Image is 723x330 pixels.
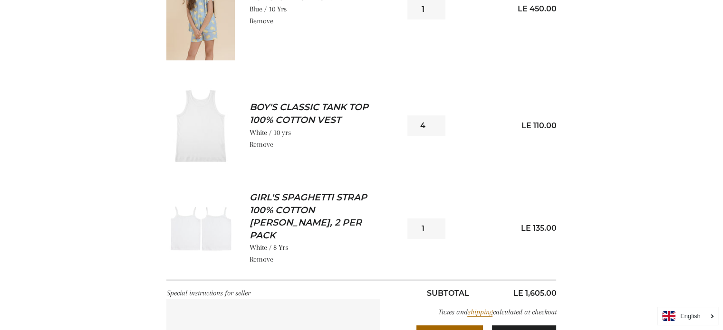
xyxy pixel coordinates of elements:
p: LE 1,605.00 [502,287,557,299]
a: Remove [249,17,273,25]
p: White / 8 Yrs [249,242,400,254]
p: Blue / 10 Yrs [249,3,400,15]
img: Girl's Spaghetti Strap 100% Cotton Cami Vest, 2 Per Pack - White / 8 Yrs [166,206,235,251]
span: LE 110.00 [521,121,556,130]
em: Taxes and calculated at checkout [438,308,556,317]
a: Remove [249,140,273,149]
p: Subtotal [394,287,502,299]
img: Boy's Classic Tank Top 100% Cotton Vest - White / 10 yrs [166,75,235,177]
a: Remove [249,255,273,264]
span: LE 135.00 [521,224,556,233]
a: Boy's Classic Tank Top 100% Cotton Vest [249,101,385,126]
i: English [680,313,701,319]
p: White / 10 yrs [249,127,400,139]
label: Special instructions for seller [166,289,250,297]
span: LE 450.00 [517,4,556,13]
a: shipping [467,308,492,317]
a: Girl's Spaghetti Strap 100% Cotton [PERSON_NAME], 2 Per Pack [249,191,385,242]
a: English [662,311,713,321]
